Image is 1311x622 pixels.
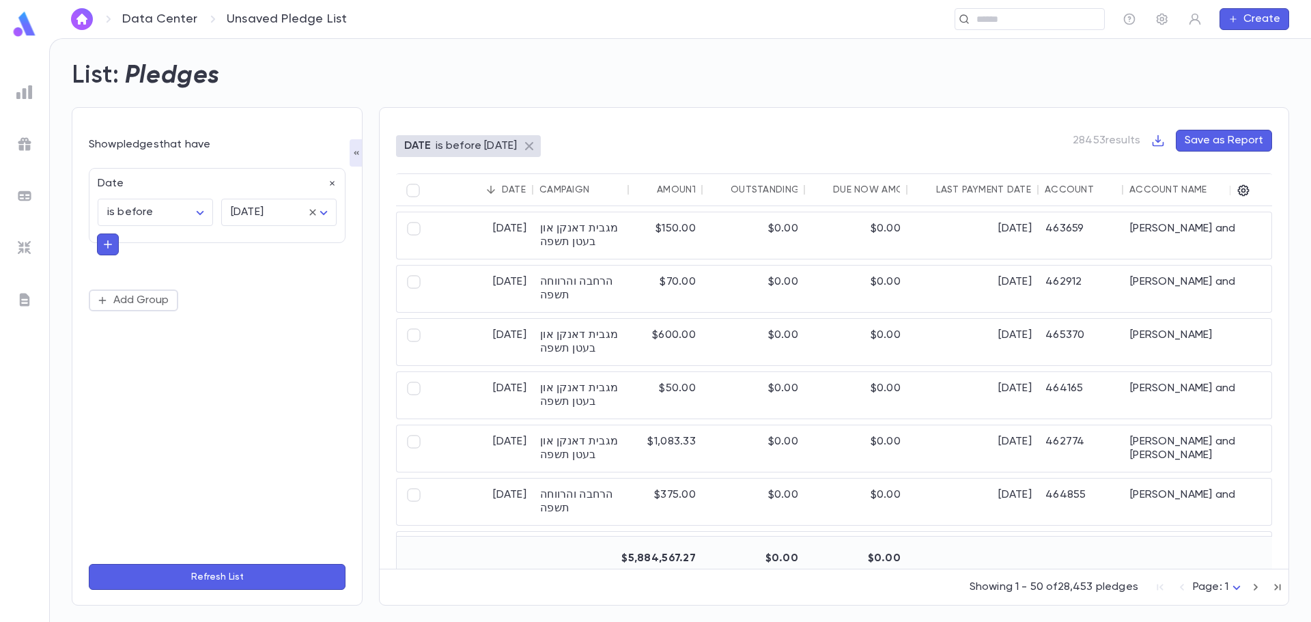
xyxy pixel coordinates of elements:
button: Sort [589,179,611,201]
div: $0.00 [805,319,907,365]
div: [DATE] [431,425,533,472]
div: $5,884,567.27 [629,542,703,575]
div: $50.00 [629,372,703,419]
div: מגבית דאנקן און בעטן תשפה [533,212,629,259]
button: Save as Report [1176,130,1272,152]
button: Refresh List [89,564,346,590]
h2: Pledges [125,61,220,91]
div: $0.00 [805,479,907,525]
span: is before [107,207,153,218]
div: $0.00 [805,212,907,259]
div: $0.00 [805,372,907,419]
img: letters_grey.7941b92b52307dd3b8a917253454ce1c.svg [16,292,33,308]
img: campaigns_grey.99e729a5f7ee94e3726e6486bddda8f1.svg [16,136,33,152]
div: $0.00 [703,542,805,575]
div: 462912 [1039,266,1123,312]
div: [DATE] [907,212,1039,259]
p: 28453 results [1073,134,1140,147]
img: imports_grey.530a8a0e642e233f2baf0ef88e8c9fcb.svg [16,240,33,256]
div: [DATE] [431,532,533,578]
span: Page: 1 [1193,582,1228,593]
div: $0.00 [703,266,805,312]
div: is before [98,199,213,226]
div: Last Payment Date [936,184,1031,195]
button: Create [1220,8,1289,30]
div: Amount [657,184,699,195]
div: [DATE] [431,372,533,419]
div: הרחבה והרווחה תשפה [533,266,629,312]
div: Date [89,169,337,190]
button: Sort [635,179,657,201]
div: [DATE] [907,479,1039,525]
div: 463464 [1039,532,1123,578]
div: $375.00 [629,479,703,525]
button: Sort [709,179,731,201]
div: 462774 [1039,425,1123,472]
div: $600.00 [629,319,703,365]
div: [DATE] [907,266,1039,312]
img: batches_grey.339ca447c9d9533ef1741baa751efc33.svg [16,188,33,204]
div: מגבית דאנקן און בעטן תשפה [533,425,629,472]
p: is before [DATE] [436,139,518,153]
img: home_white.a664292cf8c1dea59945f0da9f25487c.svg [74,14,90,25]
div: $0.00 [805,425,907,472]
div: $0.00 [703,372,805,419]
div: Date [502,184,526,195]
div: Due Now Amount [833,184,923,195]
div: מגבית דאנקן און בעטן תשפה [533,319,629,365]
div: [DATE] [907,372,1039,419]
div: [DATE] [907,425,1039,472]
h2: List: [72,61,119,91]
img: logo [11,11,38,38]
button: Sort [811,179,833,201]
button: Sort [1094,179,1116,201]
div: Campaign [539,184,589,195]
div: [DATE] [431,479,533,525]
div: Page: 1 [1193,577,1245,598]
div: $0.00 [805,266,907,312]
div: $1,083.33 [629,425,703,472]
div: מגבית דאנקן און בעטן תשפה [533,372,629,419]
p: Show pledges that have [89,138,346,152]
div: $70.00 [629,266,703,312]
p: Unsaved Pledge List [227,12,347,27]
div: [DATE] [431,212,533,259]
div: $0.00 [703,319,805,365]
div: $101.00 [629,532,703,578]
div: Account Name [1129,184,1207,195]
div: $150.00 [629,212,703,259]
div: הרחבה והרווחה תשפה [533,479,629,525]
p: Showing 1 - 50 of 28,453 pledges [970,580,1138,594]
div: Outstanding [731,184,800,195]
div: [DATE] [907,319,1039,365]
div: 464855 [1039,479,1123,525]
div: DATEis before [DATE] [396,135,541,157]
div: $0.00 [805,542,907,575]
div: 463659 [1039,212,1123,259]
p: DATE [404,139,432,153]
div: $0.00 [703,212,805,259]
button: Sort [480,179,502,201]
span: [DATE] [231,207,264,218]
div: $0.00 [703,479,805,525]
div: 465370 [1039,319,1123,365]
div: מגבית דאנקן און בעטן תשפה [533,532,629,578]
button: Add Group [89,289,178,311]
a: Data Center [122,12,197,27]
div: $0.00 [703,532,805,578]
div: [DATE] [431,266,533,312]
div: $0.00 [703,425,805,472]
div: 464165 [1039,372,1123,419]
div: Account ID [1045,184,1106,195]
div: [DATE] [431,319,533,365]
div: [DATE] [907,532,1039,578]
img: reports_grey.c525e4749d1bce6a11f5fe2a8de1b229.svg [16,84,33,100]
button: Sort [914,179,936,201]
div: $0.00 [805,532,907,578]
button: Sort [1207,179,1228,201]
div: [DATE] [221,199,337,226]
